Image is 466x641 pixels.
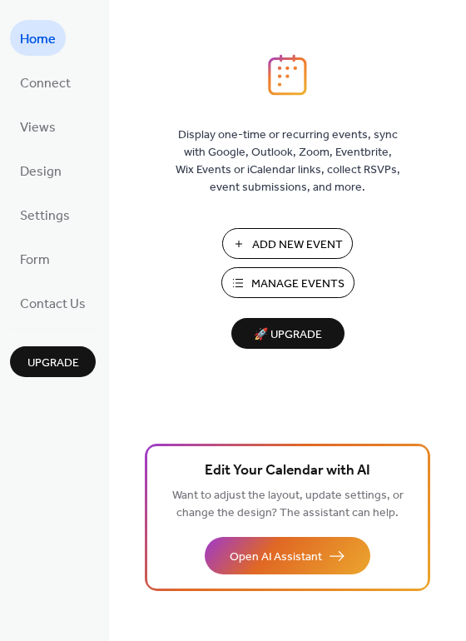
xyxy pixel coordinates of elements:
[10,241,60,276] a: Form
[172,484,404,524] span: Want to adjust the layout, update settings, or change the design? The assistant can help.
[10,20,66,56] a: Home
[205,460,370,483] span: Edit Your Calendar with AI
[221,267,354,298] button: Manage Events
[241,324,335,346] span: 🚀 Upgrade
[27,355,79,372] span: Upgrade
[268,54,306,96] img: logo_icon.svg
[231,318,345,349] button: 🚀 Upgrade
[20,71,71,97] span: Connect
[205,537,370,574] button: Open AI Assistant
[222,228,353,259] button: Add New Event
[176,127,400,196] span: Display one-time or recurring events, sync with Google, Outlook, Zoom, Eventbrite, Wix Events or ...
[20,115,56,141] span: Views
[230,549,322,566] span: Open AI Assistant
[20,159,62,185] span: Design
[10,108,66,144] a: Views
[20,291,86,317] span: Contact Us
[10,64,81,100] a: Connect
[252,236,343,254] span: Add New Event
[10,285,96,320] a: Contact Us
[20,203,70,229] span: Settings
[20,247,50,273] span: Form
[251,276,345,293] span: Manage Events
[20,27,56,52] span: Home
[10,346,96,377] button: Upgrade
[10,196,80,232] a: Settings
[10,152,72,188] a: Design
